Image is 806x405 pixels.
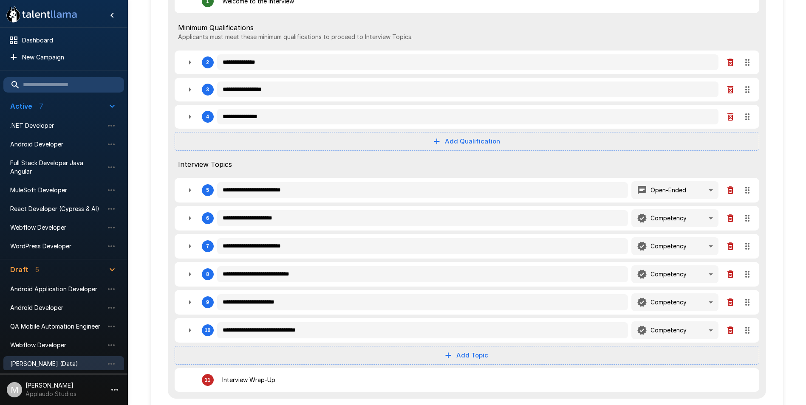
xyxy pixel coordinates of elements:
p: Competency [650,214,687,222]
div: 6 [175,206,759,231]
div: 7 [206,243,209,249]
div: 10 [175,318,759,343]
p: Applicants must meet these minimum qualifications to proceed to Interview Topics. [178,33,756,41]
div: 5 [175,178,759,202]
p: Open-Ended [650,186,686,194]
div: 2 [206,59,209,65]
div: 9 [175,290,759,315]
div: 11 [205,377,210,383]
p: Competency [650,298,687,307]
p: Interview Wrap-Up [222,376,275,384]
p: Competency [650,242,687,250]
div: 5 [206,187,209,193]
button: Add Topic [175,346,759,365]
div: 4 [206,114,209,120]
div: 8 [206,271,209,277]
p: Competency [650,326,687,335]
div: 9 [206,299,209,305]
div: 3 [175,78,759,101]
p: Competency [650,270,687,278]
div: 6 [206,215,209,221]
div: 2 [175,51,759,74]
div: 8 [175,262,759,287]
span: Minimum Qualifications [178,22,756,33]
div: 7 [175,234,759,259]
div: 4 [175,105,759,129]
div: 3 [206,87,209,93]
div: 10 [205,327,210,333]
button: Add Qualification [175,132,759,151]
span: Interview Topics [178,159,756,169]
